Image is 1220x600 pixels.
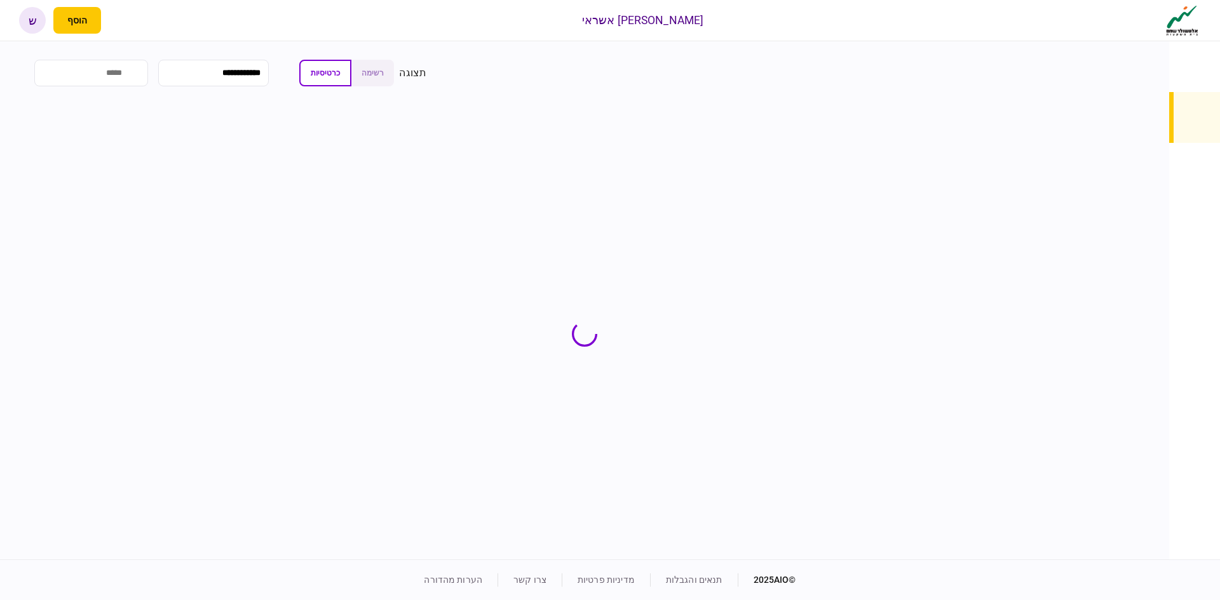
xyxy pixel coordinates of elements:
[299,60,351,86] button: כרטיסיות
[513,575,546,585] a: צרו קשר
[19,7,46,34] button: ש
[311,69,340,77] span: כרטיסיות
[1163,4,1201,36] img: client company logo
[578,575,635,585] a: מדיניות פרטיות
[424,575,482,585] a: הערות מהדורה
[666,575,722,585] a: תנאים והגבלות
[738,573,796,587] div: © 2025 AIO
[399,65,426,81] div: תצוגה
[351,60,394,86] button: רשימה
[53,7,101,34] button: פתח תפריט להוספת לקוח
[109,7,135,34] button: פתח רשימת התראות
[582,12,704,29] div: [PERSON_NAME] אשראי
[362,69,384,77] span: רשימה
